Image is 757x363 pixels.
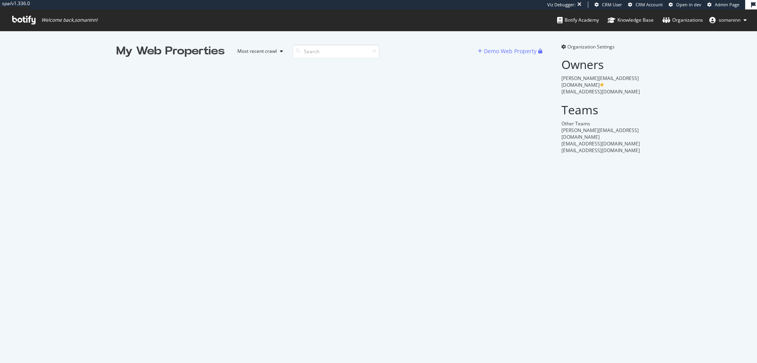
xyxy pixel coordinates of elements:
[547,2,576,8] div: Viz Debugger:
[608,9,654,31] a: Knowledge Base
[602,2,622,7] span: CRM User
[628,2,663,8] a: CRM Account
[595,2,622,8] a: CRM User
[719,17,740,23] span: somaninn
[703,14,753,26] button: somaninn
[478,45,538,58] button: Demo Web Property
[561,58,641,71] h2: Owners
[636,2,663,7] span: CRM Account
[669,2,701,8] a: Open in dev
[557,9,599,31] a: Botify Academy
[478,48,538,54] a: Demo Web Property
[662,9,703,31] a: Organizations
[561,120,641,127] div: Other Teams
[567,43,615,50] span: Organization Settings
[237,49,277,54] div: Most recent crawl
[561,75,639,88] span: [PERSON_NAME][EMAIL_ADDRESS][DOMAIN_NAME]
[707,2,739,8] a: Admin Page
[715,2,739,7] span: Admin Page
[608,16,654,24] div: Knowledge Base
[662,16,703,24] div: Organizations
[484,47,537,55] div: Demo Web Property
[293,45,379,58] input: Search
[676,2,701,7] span: Open in dev
[41,17,97,23] span: Welcome back, somaninn !
[116,43,225,59] div: My Web Properties
[561,103,641,116] h2: Teams
[557,16,599,24] div: Botify Academy
[561,140,640,147] span: [EMAIL_ADDRESS][DOMAIN_NAME]
[561,88,640,95] span: [EMAIL_ADDRESS][DOMAIN_NAME]
[231,45,286,58] button: Most recent crawl
[561,147,640,154] span: [EMAIL_ADDRESS][DOMAIN_NAME]
[561,127,639,140] span: [PERSON_NAME][EMAIL_ADDRESS][DOMAIN_NAME]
